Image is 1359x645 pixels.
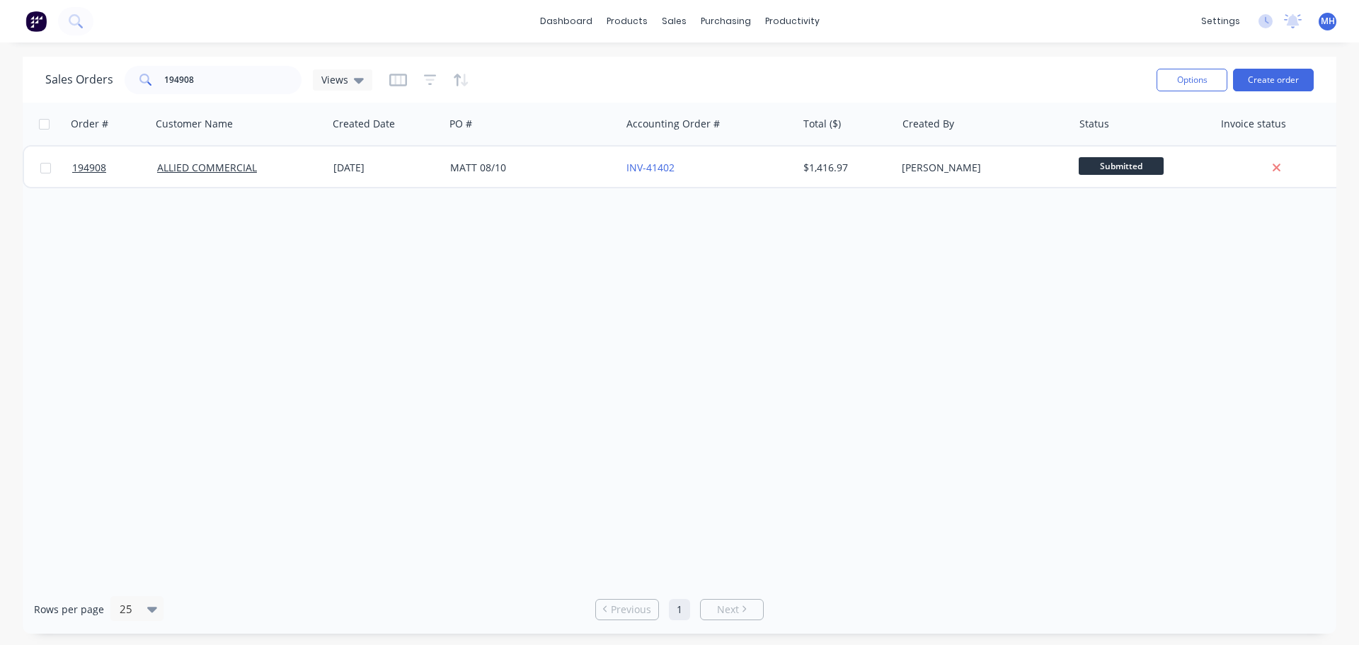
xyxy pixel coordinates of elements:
h1: Sales Orders [45,73,113,86]
div: $1,416.97 [803,161,886,175]
span: Views [321,72,348,87]
a: Next page [701,603,763,617]
span: Previous [611,603,651,617]
a: ALLIED COMMERCIAL [157,161,257,174]
div: Total ($) [803,117,841,131]
div: Customer Name [156,117,233,131]
div: PO # [449,117,472,131]
div: Accounting Order # [626,117,720,131]
div: [DATE] [333,161,439,175]
button: Create order [1233,69,1314,91]
div: products [600,11,655,32]
button: Options [1157,69,1227,91]
div: Created Date [333,117,395,131]
div: Invoice status [1221,117,1286,131]
div: sales [655,11,694,32]
input: Search... [164,66,302,94]
span: Submitted [1079,157,1164,175]
a: INV-41402 [626,161,675,174]
div: purchasing [694,11,758,32]
div: MATT 08/10 [450,161,607,175]
a: Page 1 is your current page [669,599,690,620]
iframe: Intercom live chat [1311,597,1345,631]
div: Created By [902,117,954,131]
span: Rows per page [34,603,104,617]
div: Order # [71,117,108,131]
a: dashboard [533,11,600,32]
img: Factory [25,11,47,32]
div: Status [1079,117,1109,131]
div: settings [1194,11,1247,32]
span: MH [1321,15,1335,28]
span: 194908 [72,161,106,175]
div: [PERSON_NAME] [902,161,1059,175]
a: 194908 [72,147,157,189]
span: Next [717,603,739,617]
a: Previous page [596,603,658,617]
div: productivity [758,11,827,32]
ul: Pagination [590,599,769,620]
